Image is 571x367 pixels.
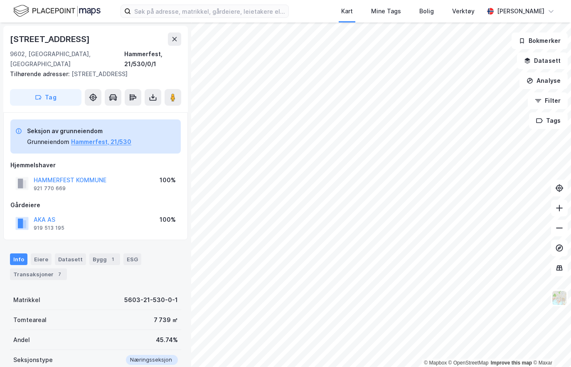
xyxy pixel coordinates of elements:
div: Datasett [55,253,86,265]
div: ESG [123,253,141,265]
div: 45.74% [156,335,178,345]
button: Tag [10,89,81,106]
span: Tilhørende adresser: [10,70,71,77]
button: Bokmerker [512,32,568,49]
div: Seksjon av grunneiendom [27,126,131,136]
div: 7 739 ㎡ [154,315,178,325]
div: Seksjonstype [13,355,53,365]
button: Analyse [519,72,568,89]
button: Tags [529,112,568,129]
a: Mapbox [424,360,447,366]
div: 1 [108,255,117,263]
img: logo.f888ab2527a4732fd821a326f86c7f29.svg [13,4,101,18]
div: 921 770 669 [34,185,66,192]
div: 100% [160,215,176,225]
div: Andel [13,335,30,345]
button: Hammerfest, 21/530 [71,137,131,147]
div: 7 [55,270,64,278]
div: Bolig [419,6,434,16]
div: 5603-21-530-0-1 [124,295,178,305]
div: Hammerfest, 21/530/0/1 [124,49,181,69]
input: Søk på adresse, matrikkel, gårdeiere, leietakere eller personer [131,5,288,17]
div: Verktøy [452,6,475,16]
div: 9602, [GEOGRAPHIC_DATA], [GEOGRAPHIC_DATA] [10,49,124,69]
div: Kontrollprogram for chat [529,327,571,367]
a: Improve this map [491,360,532,366]
a: OpenStreetMap [448,360,489,366]
button: Filter [528,92,568,109]
iframe: Chat Widget [529,327,571,367]
div: Transaksjoner [10,268,67,280]
div: 100% [160,175,176,185]
img: Z [551,290,567,306]
div: Hjemmelshaver [10,160,181,170]
div: Gårdeiere [10,200,181,210]
div: [PERSON_NAME] [497,6,544,16]
div: [STREET_ADDRESS] [10,32,91,46]
div: Info [10,253,27,265]
div: Eiere [31,253,52,265]
div: Tomteareal [13,315,47,325]
div: Grunneiendom [27,137,69,147]
div: Kart [341,6,353,16]
button: Datasett [517,52,568,69]
div: Bygg [89,253,120,265]
div: 919 513 195 [34,225,64,231]
div: Mine Tags [371,6,401,16]
div: [STREET_ADDRESS] [10,69,175,79]
div: Matrikkel [13,295,40,305]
